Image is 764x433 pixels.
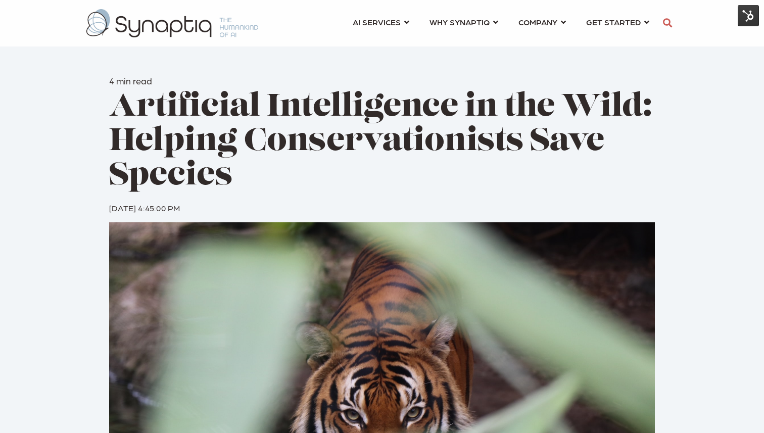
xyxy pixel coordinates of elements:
[86,9,258,37] img: synaptiq logo-2
[109,75,655,86] h6: 4 min read
[586,15,641,29] span: GET STARTED
[586,13,649,31] a: GET STARTED
[518,15,557,29] span: COMPANY
[109,92,652,193] span: Artificial Intelligence in the Wild: Helping Conservationists Save Species
[518,13,566,31] a: COMPANY
[429,15,490,29] span: WHY SYNAPTIQ
[343,5,659,41] nav: menu
[353,15,401,29] span: AI SERVICES
[353,13,409,31] a: AI SERVICES
[429,13,498,31] a: WHY SYNAPTIQ
[738,5,759,26] img: HubSpot Tools Menu Toggle
[109,203,180,213] span: [DATE] 4:45:00 PM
